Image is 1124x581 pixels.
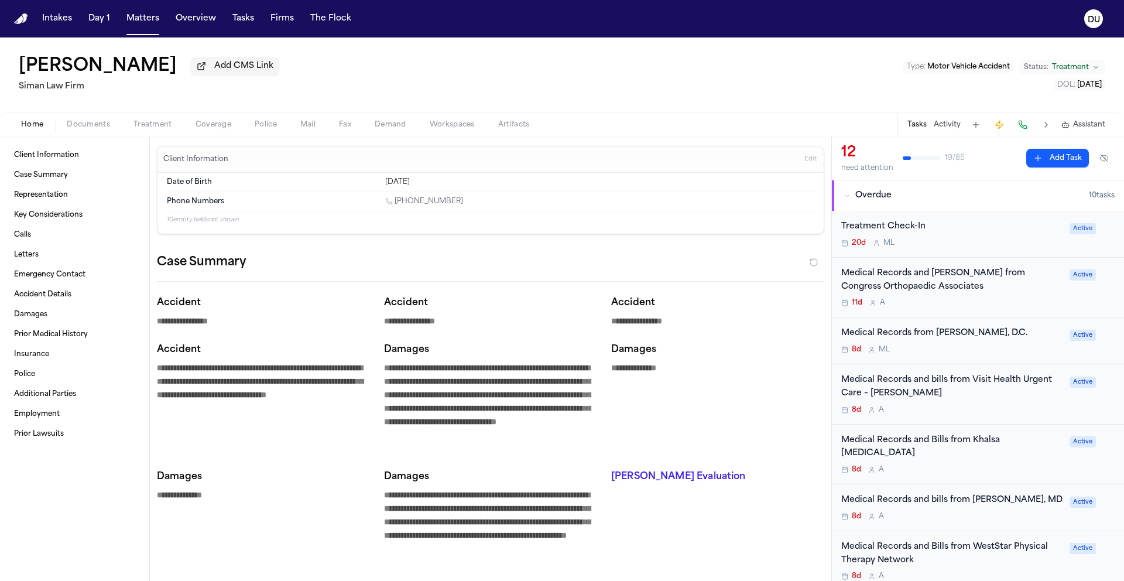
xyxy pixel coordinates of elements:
[14,190,68,200] span: Representation
[157,343,370,357] p: Accident
[385,177,814,187] div: [DATE]
[157,470,370,484] p: Damages
[266,8,299,29] button: Firms
[14,210,83,220] span: Key Considerations
[852,572,861,581] span: 8d
[196,120,231,129] span: Coverage
[1070,543,1096,554] span: Active
[832,364,1124,425] div: Open task: Medical Records and bills from Visit Health Urgent Care – Van Nuys
[385,197,463,206] a: Call 1 (818) 635-4066
[9,245,140,264] a: Letters
[375,120,406,129] span: Demand
[14,270,85,279] span: Emergency Contact
[611,470,824,484] p: [PERSON_NAME] Evaluation
[9,385,140,404] a: Additional Parties
[852,465,861,474] span: 8d
[1094,149,1115,168] button: Hide completed tasks (⌘⇧H)
[37,8,77,29] button: Intakes
[907,63,926,70] span: Type :
[9,166,140,184] a: Case Summary
[19,56,177,77] button: Edit matter name
[9,345,140,364] a: Insurance
[832,180,1124,211] button: Overdue10tasks
[1061,120,1105,129] button: Assistant
[14,409,60,419] span: Employment
[122,8,164,29] button: Matters
[14,290,71,299] span: Accident Details
[14,310,47,319] span: Damages
[841,434,1063,461] div: Medical Records and Bills from Khalsa [MEDICAL_DATA]
[1077,81,1102,88] span: [DATE]
[852,405,861,415] span: 8d
[9,146,140,165] a: Client Information
[804,155,817,163] span: Edit
[498,120,530,129] span: Artifacts
[339,120,351,129] span: Fax
[161,155,231,164] h3: Client Information
[84,8,115,29] button: Day 1
[14,230,31,240] span: Calls
[841,374,1063,401] div: Medical Records and bills from Visit Health Urgent Care – [PERSON_NAME]
[171,8,221,29] button: Overview
[228,8,259,29] a: Tasks
[852,238,866,248] span: 20d
[430,120,475,129] span: Workspaces
[879,512,884,521] span: A
[1073,120,1105,129] span: Assistant
[1024,63,1048,72] span: Status:
[9,365,140,384] a: Police
[306,8,356,29] button: The Flock
[384,343,597,357] p: Damages
[14,250,39,259] span: Letters
[157,253,246,272] h2: Case Summary
[883,238,895,248] span: M L
[384,296,597,310] p: Accident
[611,343,824,357] p: Damages
[903,61,1013,73] button: Edit Type: Motor Vehicle Accident
[21,120,43,129] span: Home
[9,305,140,324] a: Damages
[14,13,28,25] img: Finch Logo
[968,117,984,133] button: Add Task
[852,512,861,521] span: 8d
[945,153,965,163] span: 19 / 85
[214,60,273,72] span: Add CMS Link
[1070,330,1096,341] span: Active
[9,206,140,224] a: Key Considerations
[14,13,28,25] a: Home
[832,317,1124,364] div: Open task: Medical Records from Alireza Chizari, D.C.
[880,298,885,307] span: A
[133,120,172,129] span: Treatment
[384,470,597,484] p: Damages
[255,120,277,129] span: Police
[19,56,177,77] h1: [PERSON_NAME]
[1070,223,1096,234] span: Active
[1057,81,1075,88] span: DOL :
[841,220,1063,234] div: Treatment Check-In
[14,170,68,180] span: Case Summary
[841,163,893,173] div: need attention
[1015,117,1031,133] button: Make a Call
[832,425,1124,485] div: Open task: Medical Records and Bills from Khalsa Chiropractic
[801,150,820,169] button: Edit
[9,225,140,244] a: Calls
[611,296,824,310] p: Accident
[1070,377,1096,388] span: Active
[9,325,140,344] a: Prior Medical History
[1070,497,1096,508] span: Active
[841,541,1063,568] div: Medical Records and Bills from WestStar Physical Therapy Network
[19,80,279,94] h2: Siman Law Firm
[927,63,1010,70] span: Motor Vehicle Accident
[14,350,49,359] span: Insurance
[934,120,961,129] button: Activity
[167,197,224,206] span: Phone Numbers
[157,296,370,310] p: Accident
[841,494,1063,507] div: Medical Records and bills from [PERSON_NAME], MD
[832,484,1124,531] div: Open task: Medical Records and bills from Gisele Wudka, MD
[841,143,893,162] div: 12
